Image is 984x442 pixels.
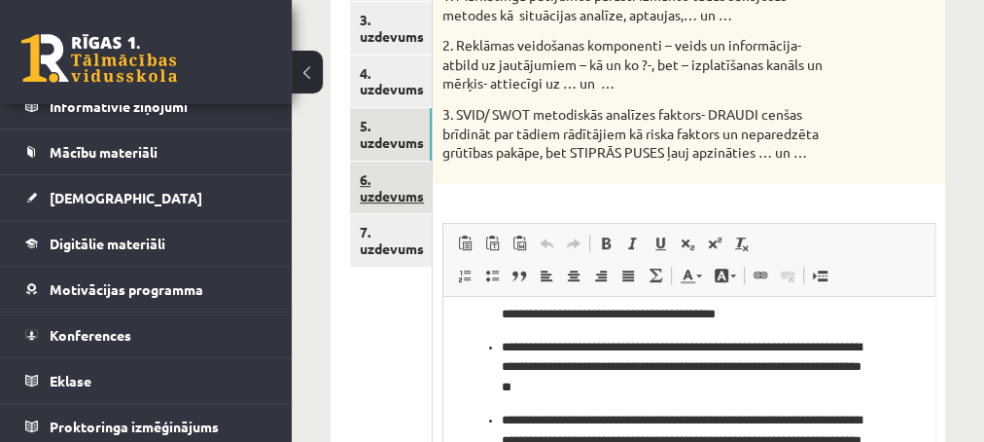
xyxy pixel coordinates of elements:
a: Background Color [708,263,742,288]
span: Konferences [50,326,131,344]
a: Motivācijas programma [25,267,267,312]
a: Paste as plain text (Ctrl+Shift+V) [478,231,506,256]
a: 5. uzdevums [350,108,432,161]
a: Align Right [587,263,615,288]
a: Insert/Remove Bulleted List [478,263,506,288]
a: Italic (Ctrl+I) [619,231,647,256]
a: Insert/Remove Numbered List [451,263,478,288]
a: Subscript [674,231,701,256]
a: 6. uzdevums [350,162,432,214]
a: Unlink [774,263,801,288]
a: [DEMOGRAPHIC_DATA] [25,175,267,220]
a: Align Left [533,263,560,288]
a: 3. uzdevums [350,2,432,55]
span: Mācību materiāli [50,143,158,161]
a: Bold (Ctrl+B) [592,231,619,256]
a: Justify [615,263,642,288]
span: Eklase [50,372,91,389]
a: 7. uzdevums [350,214,432,267]
a: Center [560,263,587,288]
a: Link (Ctrl+K) [747,263,774,288]
span: [DEMOGRAPHIC_DATA] [50,189,202,206]
a: Informatīvie ziņojumi [25,84,267,129]
a: Insert Page Break for Printing [806,263,833,288]
a: Superscript [701,231,728,256]
legend: Informatīvie ziņojumi [50,84,267,129]
p: 2. Reklāmas veidošanas komponenti – veids un informācija- atbild uz jautājumiem – kā un ko ?-, be... [442,36,838,93]
p: 3. SVID/ SWOT metodiskās analīzes faktors- DRAUDI cenšas brīdināt par tādiem rādītājiem kā riska ... [442,105,838,163]
a: Paste (Ctrl+V) [451,231,478,256]
a: Undo (Ctrl+Z) [533,231,560,256]
a: Text Color [674,263,708,288]
a: Konferences [25,313,267,357]
span: Proktoringa izmēģinājums [50,418,219,435]
a: Math [642,263,669,288]
a: Eklase [25,358,267,403]
a: Mācību materiāli [25,129,267,174]
body: Editor, wiswyg-editor-47024849101620-1757581151-765 [19,19,470,40]
a: 4. uzdevums [350,55,432,108]
span: Digitālie materiāli [50,235,165,252]
a: Redo (Ctrl+Y) [560,231,587,256]
a: Rīgas 1. Tālmācības vidusskola [21,34,177,83]
a: Block Quote [506,263,533,288]
a: Remove Format [728,231,756,256]
a: Underline (Ctrl+U) [647,231,674,256]
a: Paste from Word [506,231,533,256]
a: Digitālie materiāli [25,221,267,266]
span: Motivācijas programma [50,280,203,298]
